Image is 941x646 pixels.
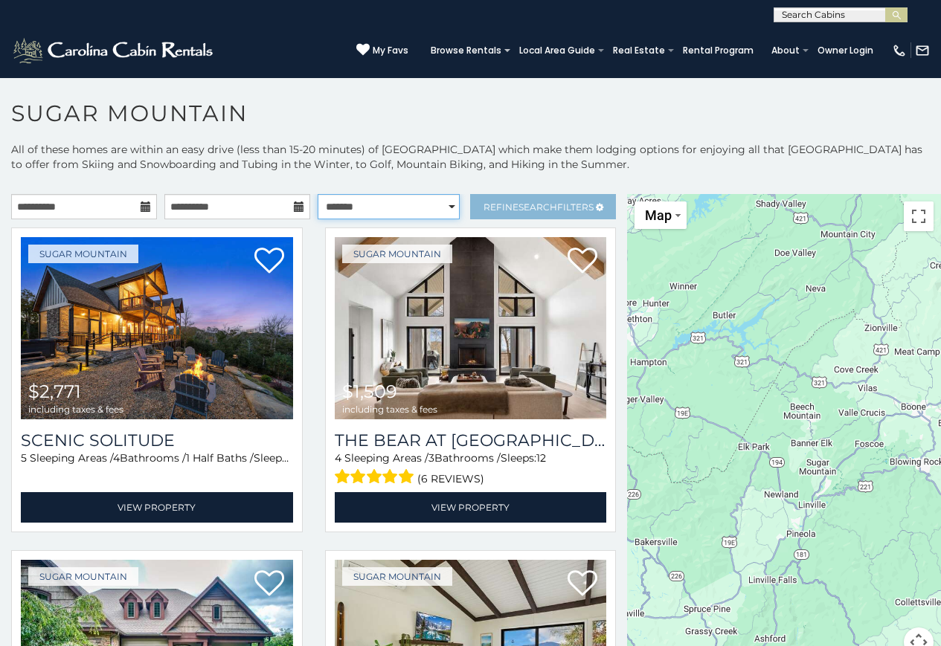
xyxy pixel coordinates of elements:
[635,201,687,229] button: Change map style
[289,451,299,465] span: 12
[335,451,341,465] span: 4
[764,40,807,61] a: About
[915,43,930,58] img: mail-regular-white.png
[335,450,607,488] div: Sleeping Areas / Bathrooms / Sleeps:
[335,237,607,419] a: The Bear At Sugar Mountain $1,509 including taxes & fees
[28,245,138,263] a: Sugar Mountain
[606,40,672,61] a: Real Estate
[28,381,81,402] span: $2,771
[335,430,607,450] h3: The Bear At Sugar Mountain
[536,451,546,465] span: 12
[645,207,672,223] span: Map
[28,567,138,586] a: Sugar Mountain
[675,40,761,61] a: Rental Program
[470,194,616,219] a: RefineSearchFilters
[810,40,881,61] a: Owner Login
[423,40,509,61] a: Browse Rentals
[21,450,293,488] div: Sleeping Areas / Bathrooms / Sleeps:
[342,567,452,586] a: Sugar Mountain
[512,40,603,61] a: Local Area Guide
[335,492,607,523] a: View Property
[335,430,607,450] a: The Bear At [GEOGRAPHIC_DATA]
[342,404,437,414] span: including taxes & fees
[254,569,284,600] a: Add to favorites
[373,44,408,57] span: My Favs
[356,43,408,58] a: My Favs
[254,246,284,277] a: Add to favorites
[11,36,217,65] img: White-1-2.png
[518,201,557,213] span: Search
[892,43,907,58] img: phone-regular-white.png
[21,430,293,450] a: Scenic Solitude
[342,381,397,402] span: $1,509
[113,451,120,465] span: 4
[21,492,293,523] a: View Property
[568,569,597,600] a: Add to favorites
[335,237,607,419] img: The Bear At Sugar Mountain
[428,451,434,465] span: 3
[21,451,27,465] span: 5
[568,246,597,277] a: Add to favorites
[904,201,934,231] button: Toggle fullscreen view
[484,201,594,213] span: Refine Filters
[28,404,123,414] span: including taxes & fees
[342,245,452,263] a: Sugar Mountain
[21,237,293,419] img: Scenic Solitude
[417,469,484,488] span: (6 reviews)
[21,237,293,419] a: Scenic Solitude $2,771 including taxes & fees
[186,451,254,465] span: 1 Half Baths /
